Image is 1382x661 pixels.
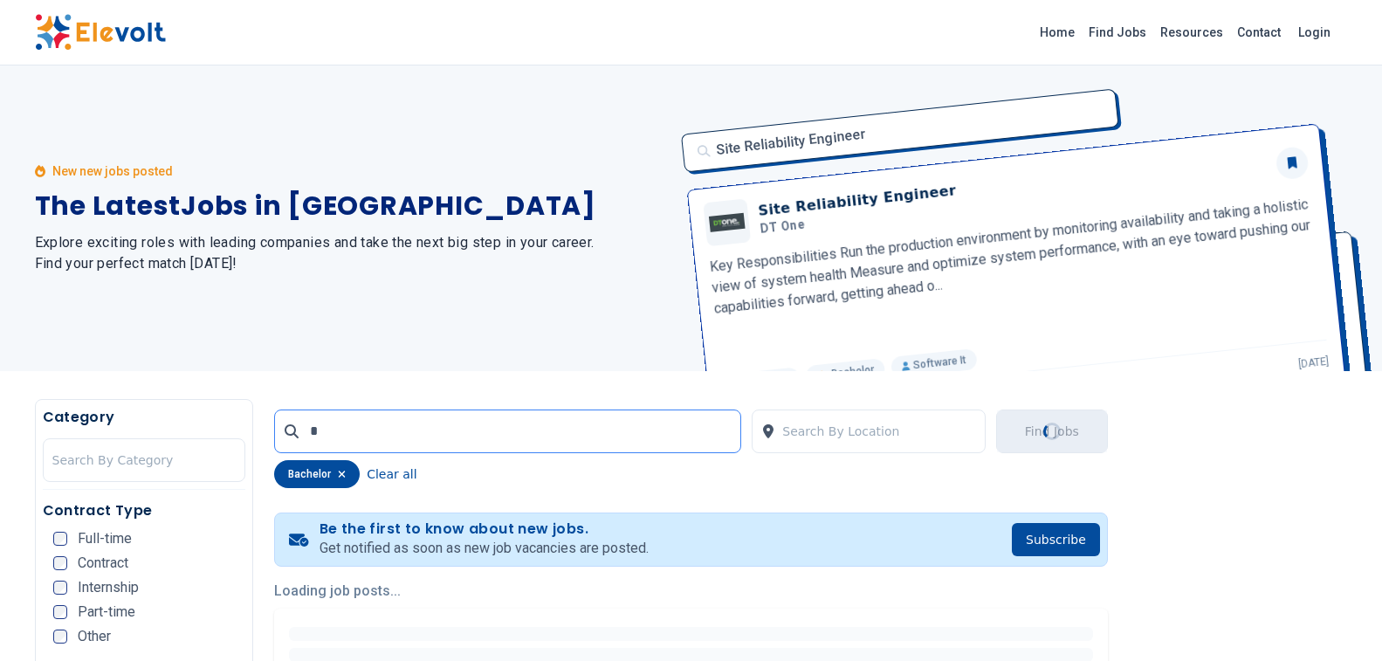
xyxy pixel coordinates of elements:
span: Internship [78,581,139,595]
h4: Be the first to know about new jobs. [320,520,649,538]
input: Internship [53,581,67,595]
a: Contact [1230,18,1288,46]
input: Full-time [53,532,67,546]
span: Other [78,630,111,644]
iframe: Chat Widget [1295,577,1382,661]
input: Part-time [53,605,67,619]
button: Subscribe [1012,523,1100,556]
span: Part-time [78,605,135,619]
p: Get notified as soon as new job vacancies are posted. [320,538,649,559]
a: Find Jobs [1082,18,1153,46]
input: Other [53,630,67,644]
a: Resources [1153,18,1230,46]
h1: The Latest Jobs in [GEOGRAPHIC_DATA] [35,190,670,222]
button: Find JobsLoading... [996,410,1108,453]
a: Home [1033,18,1082,46]
h5: Contract Type [43,500,246,521]
p: Loading job posts... [274,581,1108,602]
span: Contract [78,556,128,570]
div: Loading... [1041,420,1063,443]
span: Full-time [78,532,132,546]
h2: Explore exciting roles with leading companies and take the next big step in your career. Find you... [35,232,670,274]
p: New new jobs posted [52,162,173,180]
div: bachelor [274,460,360,488]
input: Contract [53,556,67,570]
img: Elevolt [35,14,166,51]
button: Clear all [367,460,416,488]
a: Login [1288,15,1341,50]
h5: Category [43,407,246,428]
